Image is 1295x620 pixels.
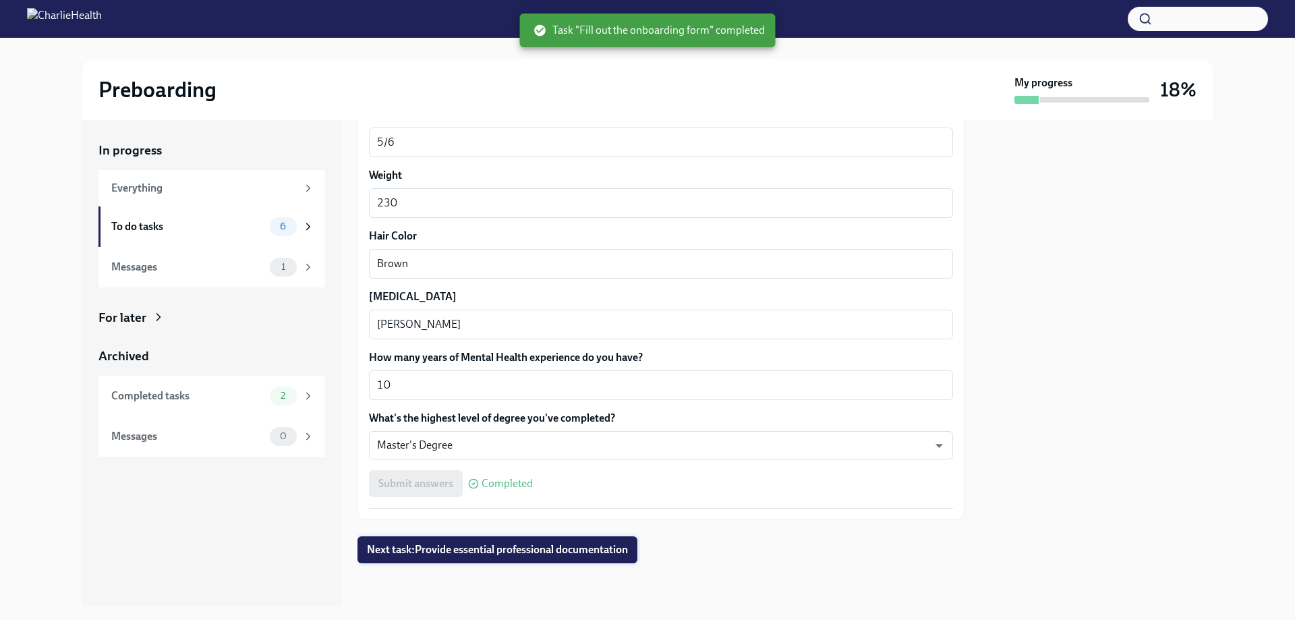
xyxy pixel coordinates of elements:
[367,543,628,557] span: Next task : Provide essential professional documentation
[27,8,102,30] img: CharlieHealth
[98,142,325,159] a: In progress
[273,262,293,272] span: 1
[98,376,325,416] a: Completed tasks2
[357,536,637,563] button: Next task:Provide essential professional documentation
[111,389,264,403] div: Completed tasks
[1014,76,1072,90] strong: My progress
[369,168,953,183] label: Weight
[1160,78,1197,102] h3: 18%
[98,309,325,327] a: For later
[377,134,945,150] textarea: 5/6
[111,181,297,196] div: Everything
[272,391,293,401] span: 2
[98,347,325,365] a: Archived
[377,195,945,211] textarea: 230
[98,170,325,206] a: Everything
[272,221,294,231] span: 6
[98,206,325,247] a: To do tasks6
[369,229,953,244] label: Hair Color
[377,377,945,393] textarea: 10
[377,256,945,272] textarea: Brown
[377,316,945,333] textarea: [PERSON_NAME]
[111,260,264,275] div: Messages
[369,350,953,365] label: How many years of Mental Health experience do you have?
[98,416,325,457] a: Messages0
[98,76,217,103] h2: Preboarding
[272,431,295,441] span: 0
[534,23,765,38] span: Task "Fill out the onboarding form" completed
[369,289,953,304] label: [MEDICAL_DATA]
[111,429,264,444] div: Messages
[482,478,533,489] span: Completed
[369,411,953,426] label: What's the highest level of degree you've completed?
[98,309,146,327] div: For later
[98,247,325,287] a: Messages1
[369,431,953,459] div: Master's Degree
[111,219,264,234] div: To do tasks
